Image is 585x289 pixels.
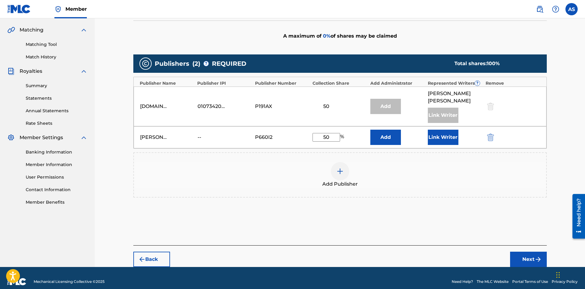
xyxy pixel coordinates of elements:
[54,6,62,13] img: Top Rightsholder
[568,192,585,241] iframe: Resource Center
[20,134,63,141] span: Member Settings
[26,95,87,102] a: Statements
[133,20,547,51] div: A maximum of of shares may be claimed
[26,120,87,127] a: Rate Sheets
[20,68,42,75] span: Royalties
[554,260,585,289] iframe: Chat Widget
[255,80,310,87] div: Publisher Number
[452,279,473,284] a: Need Help?
[313,80,367,87] div: Collection Share
[536,6,543,13] img: search
[340,133,346,142] span: %
[512,279,548,284] a: Portal Terms of Use
[80,134,87,141] img: expand
[487,61,500,66] span: 100 %
[80,68,87,75] img: expand
[550,3,562,15] div: Help
[192,59,200,68] span: ( 2 )
[565,3,578,15] div: User Menu
[336,168,344,175] img: add
[26,174,87,180] a: User Permissions
[552,6,559,13] img: help
[486,80,540,87] div: Remove
[370,80,425,87] div: Add Administrator
[534,3,546,15] a: Public Search
[26,83,87,89] a: Summary
[26,149,87,155] a: Banking Information
[322,180,358,188] span: Add Publisher
[477,279,509,284] a: The MLC Website
[142,60,149,67] img: publishers
[7,68,15,75] img: Royalties
[26,187,87,193] a: Contact Information
[138,256,146,263] img: 7ee5dd4eb1f8a8e3ef2f.svg
[7,26,15,34] img: Matching
[323,33,331,39] span: 0 %
[204,61,209,66] span: ?
[454,60,535,67] div: Total shares:
[212,59,246,68] span: REQUIRED
[197,80,252,87] div: Publisher IPI
[26,161,87,168] a: Member Information
[26,54,87,60] a: Match History
[428,130,458,145] button: Link Writer
[26,199,87,206] a: Member Benefits
[26,108,87,114] a: Annual Statements
[65,6,87,13] span: Member
[155,59,189,68] span: Publishers
[26,41,87,48] a: Matching Tool
[556,266,560,284] div: Drag
[428,90,482,105] span: [PERSON_NAME] [PERSON_NAME]
[133,252,170,267] button: Back
[7,278,26,285] img: logo
[80,26,87,34] img: expand
[7,134,15,141] img: Member Settings
[20,26,43,34] span: Matching
[140,80,194,87] div: Publisher Name
[535,256,542,263] img: f7272a7cc735f4ea7f67.svg
[487,134,494,141] img: 12a2ab48e56ec057fbd8.svg
[370,130,401,145] button: Add
[510,252,547,267] button: Next
[428,80,483,87] div: Represented Writers
[34,279,105,284] span: Mechanical Licensing Collective © 2025
[552,279,578,284] a: Privacy Policy
[475,81,480,86] span: ?
[7,5,31,13] img: MLC Logo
